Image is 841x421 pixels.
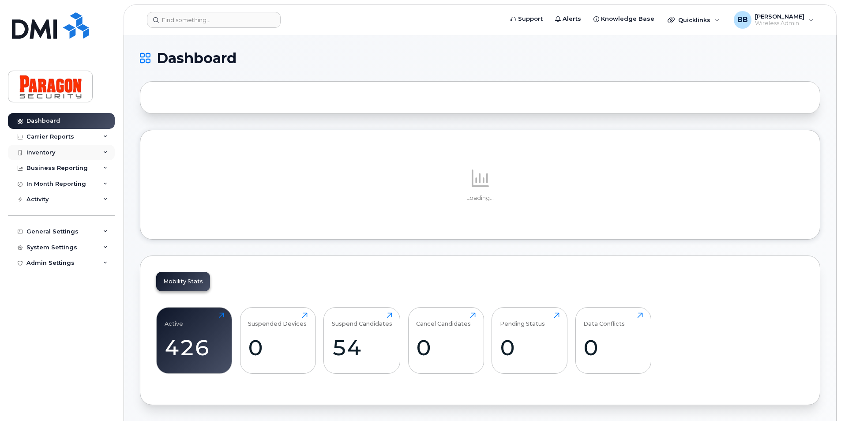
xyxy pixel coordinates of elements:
p: Loading... [156,194,804,202]
span: Dashboard [157,52,237,65]
div: 54 [332,335,392,361]
div: 0 [248,335,308,361]
div: Data Conflicts [583,312,625,327]
div: 0 [416,335,476,361]
div: 0 [583,335,643,361]
a: Active426 [165,312,224,369]
a: Cancel Candidates0 [416,312,476,369]
a: Data Conflicts0 [583,312,643,369]
div: 0 [500,335,559,361]
a: Suspended Devices0 [248,312,308,369]
div: Suspended Devices [248,312,307,327]
a: Suspend Candidates54 [332,312,392,369]
div: Active [165,312,183,327]
div: Suspend Candidates [332,312,392,327]
a: Pending Status0 [500,312,559,369]
div: Pending Status [500,312,545,327]
div: 426 [165,335,224,361]
div: Cancel Candidates [416,312,471,327]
